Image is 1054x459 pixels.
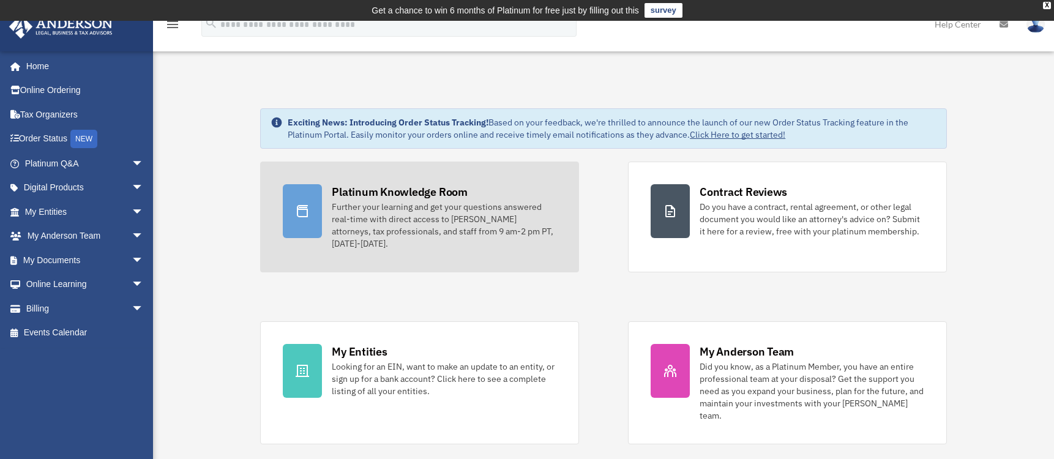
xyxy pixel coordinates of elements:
span: arrow_drop_down [132,176,156,201]
div: Looking for an EIN, want to make an update to an entity, or sign up for a bank account? Click her... [332,360,556,397]
div: Do you have a contract, rental agreement, or other legal document you would like an attorney's ad... [700,201,924,237]
div: Based on your feedback, we're thrilled to announce the launch of our new Order Status Tracking fe... [288,116,936,141]
div: Did you know, as a Platinum Member, you have an entire professional team at your disposal? Get th... [700,360,924,422]
span: arrow_drop_down [132,248,156,273]
i: menu [165,17,180,32]
a: Order StatusNEW [9,127,162,152]
a: Platinum Q&Aarrow_drop_down [9,151,162,176]
img: User Pic [1026,15,1045,33]
a: My Entities Looking for an EIN, want to make an update to an entity, or sign up for a bank accoun... [260,321,579,444]
a: Events Calendar [9,321,162,345]
div: My Entities [332,344,387,359]
div: Contract Reviews [700,184,787,200]
a: Online Ordering [9,78,162,103]
span: arrow_drop_down [132,200,156,225]
span: arrow_drop_down [132,296,156,321]
a: My Anderson Teamarrow_drop_down [9,224,162,248]
div: close [1043,2,1051,9]
a: My Entitiesarrow_drop_down [9,200,162,224]
a: survey [645,3,682,18]
a: Digital Productsarrow_drop_down [9,176,162,200]
a: Billingarrow_drop_down [9,296,162,321]
span: arrow_drop_down [132,272,156,297]
div: NEW [70,130,97,148]
div: Further your learning and get your questions answered real-time with direct access to [PERSON_NAM... [332,201,556,250]
a: Click Here to get started! [690,129,785,140]
img: Anderson Advisors Platinum Portal [6,15,116,39]
strong: Exciting News: Introducing Order Status Tracking! [288,117,488,128]
span: arrow_drop_down [132,224,156,249]
a: My Anderson Team Did you know, as a Platinum Member, you have an entire professional team at your... [628,321,947,444]
a: Platinum Knowledge Room Further your learning and get your questions answered real-time with dire... [260,162,579,272]
div: Platinum Knowledge Room [332,184,468,200]
span: arrow_drop_down [132,151,156,176]
a: Online Learningarrow_drop_down [9,272,162,297]
a: My Documentsarrow_drop_down [9,248,162,272]
div: My Anderson Team [700,344,794,359]
a: Tax Organizers [9,102,162,127]
div: Get a chance to win 6 months of Platinum for free just by filling out this [372,3,639,18]
a: Home [9,54,156,78]
a: menu [165,21,180,32]
i: search [204,17,218,30]
a: Contract Reviews Do you have a contract, rental agreement, or other legal document you would like... [628,162,947,272]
